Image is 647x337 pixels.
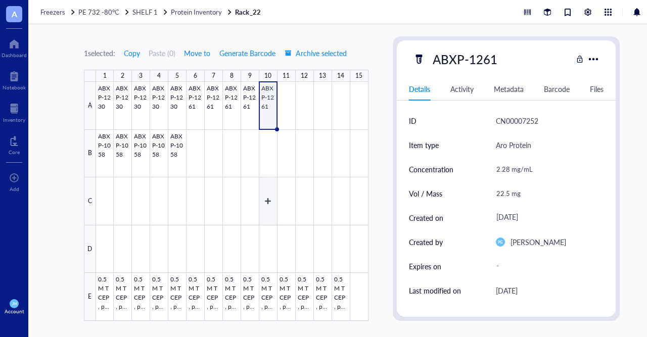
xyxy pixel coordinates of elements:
div: - [492,257,600,275]
div: 13 [319,70,326,82]
div: 10 [264,70,271,82]
div: 8 [230,70,234,82]
div: Barcode [544,83,570,94]
span: A [12,8,17,20]
a: Inventory [3,101,25,123]
span: Freezers [40,7,65,17]
div: [PERSON_NAME] [511,236,566,248]
div: 3 [139,70,143,82]
div: [DATE] [496,284,518,297]
div: E [84,273,96,321]
span: Generate Barcode [219,49,275,57]
div: 9 [248,70,252,82]
div: Dashboard [2,52,27,58]
div: 12 [301,70,308,82]
button: Archive selected [284,45,347,61]
span: Protein Inventory [171,7,222,17]
span: JM [12,302,16,306]
div: Created by [409,236,443,248]
a: Notebook [3,68,26,90]
a: Freezers [40,8,76,17]
div: 11 [283,70,290,82]
div: 4 [157,70,161,82]
div: 1 [103,70,107,82]
a: Core [9,133,20,155]
button: Move to [183,45,211,61]
div: 1 selected: [84,47,115,59]
div: Aro Protein [496,139,531,151]
div: Concentration [409,164,453,175]
span: Archive selected [285,49,347,57]
button: Copy [123,45,141,61]
div: Files [590,83,604,94]
div: Last modified on [409,285,461,296]
div: 7 [212,70,215,82]
div: Account [5,308,24,314]
div: Vol / Mass [409,188,442,199]
div: Expires on [409,261,441,272]
div: Details [409,83,430,94]
div: [DATE] [492,209,600,227]
a: PE 732 -80°C [78,8,130,17]
div: 15 [355,70,362,82]
a: Rack_22 [235,8,262,17]
div: C [84,177,96,225]
span: PG [498,239,503,244]
div: 22.5 mg [492,183,600,204]
a: SHELF 1Protein Inventory [132,8,233,17]
div: 5 [175,70,179,82]
button: Paste (0) [149,45,175,61]
div: 2 [121,70,124,82]
div: Add [10,186,19,192]
div: ID [409,115,417,126]
div: 6 [194,70,197,82]
div: Item type [409,139,439,151]
div: ABXP-1261 [428,49,502,70]
div: 14 [337,70,344,82]
button: Generate Barcode [219,45,276,61]
div: D [84,225,96,273]
div: Created on [409,212,443,223]
div: B [84,130,96,178]
span: Copy [124,49,140,57]
div: CN00007252 [496,115,538,127]
div: Notebook [3,84,26,90]
div: 2.28 mg/mL [492,159,600,180]
span: PE 732 -80°C [78,7,119,17]
a: Dashboard [2,36,27,58]
div: Inventory [3,117,25,123]
div: Core [9,149,20,155]
div: A [84,82,96,130]
div: Activity [450,83,474,94]
div: Metadata [494,83,524,94]
span: SHELF 1 [132,7,158,17]
span: Move to [184,49,210,57]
